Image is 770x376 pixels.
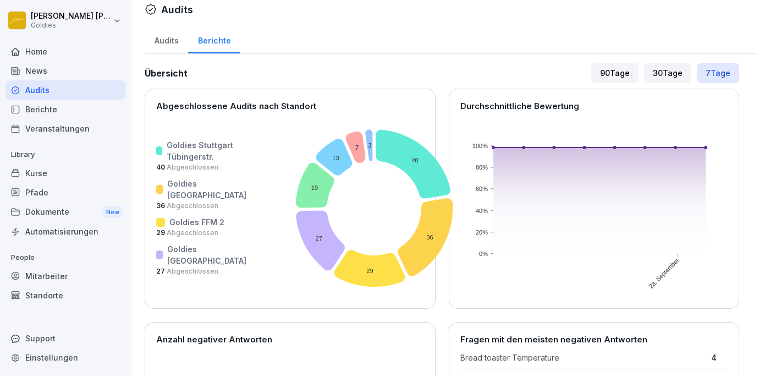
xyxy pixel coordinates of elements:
[5,183,125,202] a: Pfade
[5,100,125,119] a: Berichte
[5,348,125,367] a: Einstellungen
[5,266,125,286] a: Mitarbeiter
[5,329,125,348] div: Support
[167,243,249,266] p: Goldies [GEOGRAPHIC_DATA]
[711,352,728,363] p: 4
[475,186,487,192] text: 60%
[156,266,249,276] p: 27
[644,63,691,83] div: 30 Tage
[5,286,125,305] a: Standorte
[5,222,125,241] a: Automatisierungen
[169,216,224,228] p: Goldies FFM 2
[156,228,249,238] p: 29
[697,63,739,83] div: 7 Tage
[5,202,125,222] div: Dokumente
[460,100,728,113] p: Durchschnittliche Bewertung
[5,42,125,61] a: Home
[5,146,125,164] p: Library
[472,143,487,149] text: 100%
[103,206,122,219] div: New
[167,178,249,201] p: Goldies [GEOGRAPHIC_DATA]
[156,201,249,211] p: 36
[5,202,125,222] a: DokumenteNew
[165,267,218,275] span: Abgeschlossen
[5,61,125,80] a: News
[460,334,728,346] p: Fragen mit den meisten negativen Antworten
[647,257,680,290] text: 28. September
[156,334,424,346] p: Anzahl negativer Antworten
[31,12,111,21] p: [PERSON_NAME] [PERSON_NAME]
[5,80,125,100] a: Audits
[475,229,487,236] text: 20%
[167,139,249,162] p: Goldies Stuttgart Tübingerstr.
[479,250,488,257] text: 0%
[165,201,218,210] span: Abgeschlossen
[165,228,218,237] span: Abgeschlossen
[145,67,188,80] h2: Übersicht
[145,25,188,53] a: Audits
[165,163,218,171] span: Abgeschlossen
[5,119,125,138] a: Veranstaltungen
[460,352,706,363] p: Bread toaster Temperature
[161,2,193,17] h1: Audits
[156,162,249,172] p: 40
[188,25,240,53] a: Berichte
[31,21,111,29] p: Goldies
[475,164,487,171] text: 80%
[591,63,639,83] div: 90 Tage
[5,249,125,266] p: People
[475,208,487,214] text: 40%
[5,164,125,183] a: Kurse
[156,100,424,113] p: Abgeschlossene Audits nach Standort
